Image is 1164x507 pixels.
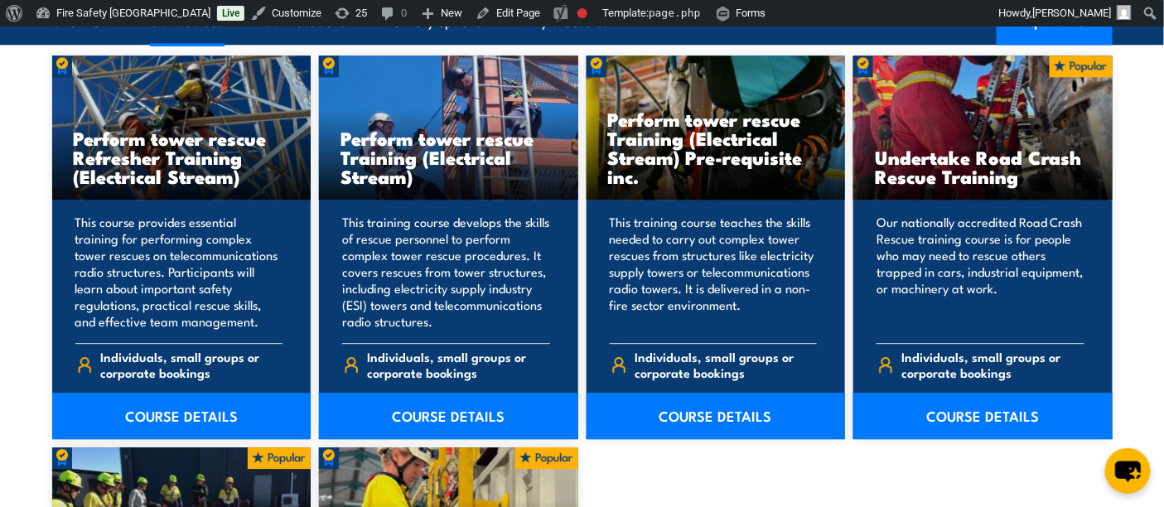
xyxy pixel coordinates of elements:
[902,349,1084,380] span: Individuals, small groups or corporate bookings
[608,109,824,186] h3: Perform tower rescue Training (Electrical Stream) Pre-requisite inc.
[577,8,587,18] div: Needs improvement
[649,7,701,19] span: page.php
[587,393,846,439] a: COURSE DETAILS
[217,6,244,21] a: Live
[75,214,283,330] p: This course provides essential training for performing complex tower rescues on telecommunication...
[610,214,818,330] p: This training course teaches the skills needed to carry out complex tower rescues from structures...
[100,349,283,380] span: Individuals, small groups or corporate bookings
[319,393,578,439] a: COURSE DETAILS
[52,393,312,439] a: COURSE DETAILS
[853,393,1113,439] a: COURSE DETAILS
[74,128,290,186] h3: Perform tower rescue Refresher Training (Electrical Stream)
[877,214,1084,330] p: Our nationally accredited Road Crash Rescue training course is for people who may need to rescue ...
[635,349,817,380] span: Individuals, small groups or corporate bookings
[342,214,550,330] p: This training course develops the skills of rescue personnel to perform complex tower rescue proc...
[1105,448,1151,494] button: chat-button
[875,147,1091,186] h3: Undertake Road Crash Rescue Training
[1032,7,1112,19] span: [PERSON_NAME]
[368,349,550,380] span: Individuals, small groups or corporate bookings
[341,128,557,186] h3: Perform tower rescue Training (Electrical Stream)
